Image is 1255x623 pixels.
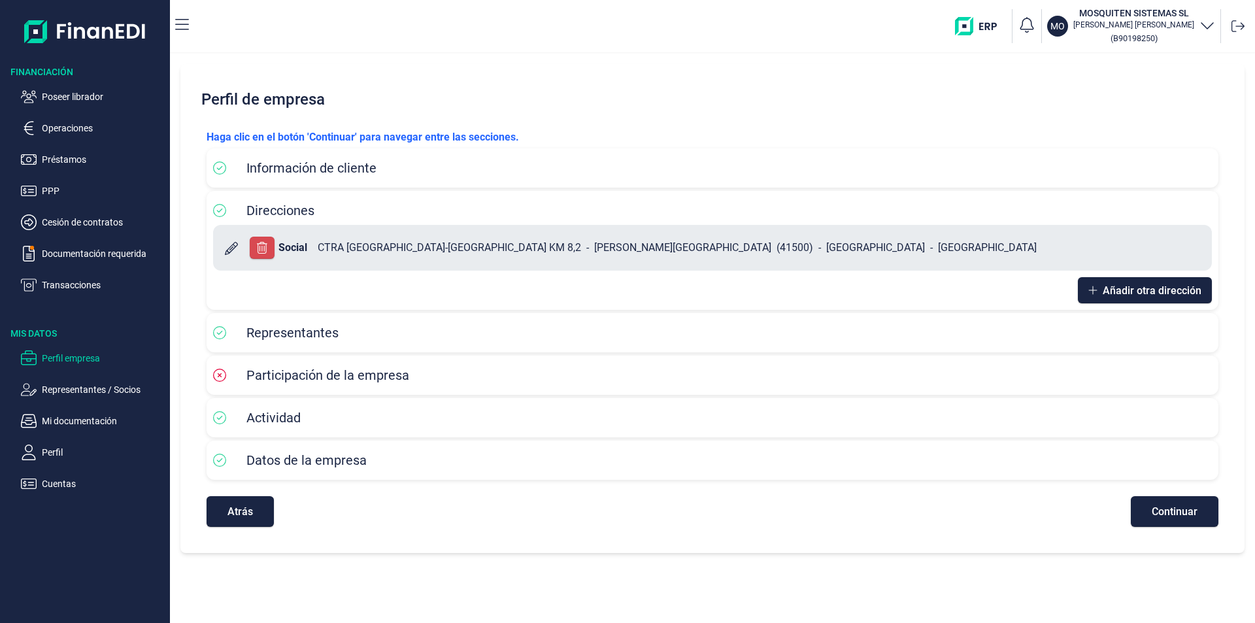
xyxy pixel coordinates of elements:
[42,120,165,136] p: Operaciones
[955,17,1007,35] img: erp
[1152,507,1197,516] span: Continuar
[21,89,165,105] button: Poseer librador
[1103,286,1201,295] span: Añadir otra dirección
[42,382,165,397] p: Representantes / Socios
[21,120,165,136] button: Operaciones
[246,325,339,341] span: Representantes
[21,350,165,366] button: Perfil empresa
[42,476,165,492] p: Cuentas
[1073,20,1194,30] p: [PERSON_NAME] [PERSON_NAME]
[930,240,933,256] span: -
[21,246,165,261] button: Documentación requerida
[318,240,581,256] span: CTRA [GEOGRAPHIC_DATA]-[GEOGRAPHIC_DATA] KM 8,2
[1047,7,1215,46] button: MOMOSQUITEN SISTEMAS SL[PERSON_NAME] [PERSON_NAME](B90198250)
[586,240,589,256] span: -
[21,152,165,167] button: Préstamos
[246,160,376,176] span: Información de cliente
[207,129,1218,145] p: Haga clic en el botón 'Continuar' para navegar entre las secciones.
[246,203,314,218] span: Direcciones
[21,382,165,397] button: Representantes / Socios
[246,410,301,426] span: Actividad
[1050,20,1065,33] p: MO
[207,496,274,527] button: Atrás
[777,240,813,256] span: ( 41500 )
[21,183,165,199] button: PPP
[227,507,253,516] span: Atrás
[21,277,165,293] button: Transacciones
[42,277,165,293] p: Transacciones
[246,452,367,468] span: Datos de la empresa
[42,350,165,366] p: Perfil empresa
[196,80,1229,119] h2: Perfil de empresa
[594,240,771,256] span: [PERSON_NAME][GEOGRAPHIC_DATA]
[278,241,307,254] b: Social
[42,89,165,105] p: Poseer librador
[21,445,165,460] button: Perfil
[1078,277,1212,303] button: Añadir otra dirección
[24,10,146,52] img: Logo de aplicación
[42,445,165,460] p: Perfil
[42,183,165,199] p: PPP
[818,240,821,256] span: -
[42,246,165,261] p: Documentación requerida
[21,476,165,492] button: Cuentas
[42,413,165,429] p: Mi documentación
[938,240,1037,256] span: [GEOGRAPHIC_DATA]
[1073,7,1194,20] h3: MOSQUITEN SISTEMAS SL
[826,240,925,256] span: [GEOGRAPHIC_DATA]
[42,152,165,167] p: Préstamos
[246,367,409,383] span: Participación de la empresa
[42,214,165,230] p: Cesión de contratos
[21,214,165,230] button: Cesión de contratos
[1111,33,1158,43] small: Copiar cif
[21,413,165,429] button: Mi documentación
[1131,496,1218,527] button: Continuar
